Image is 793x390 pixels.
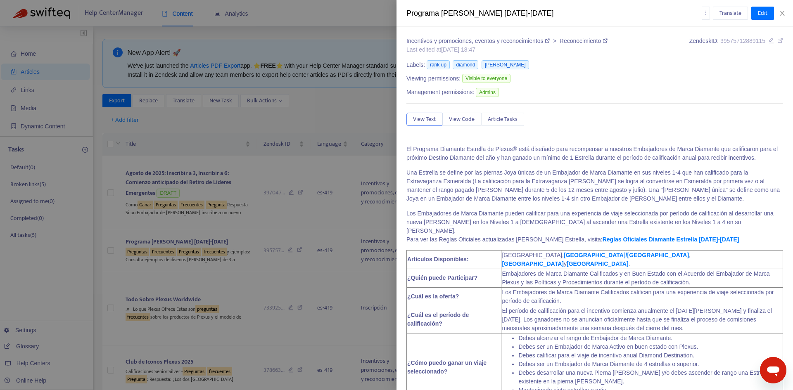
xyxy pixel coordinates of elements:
span: 39575712889115 [720,38,765,44]
strong: ¿Cómo puedo ganar un viaje seleccionado? [407,359,487,375]
p: Una Estrella se define por las piernas Joya únicas de un Embajador de Marca Diamante en sus nivel... [406,168,783,203]
li: Debes ser un Embajador de Marca Activo en buen estado con Plexus. [518,343,782,351]
button: Edit [751,7,774,20]
span: Article Tasks [488,115,518,124]
strong: ¿Cuál es el período de calificación? [407,312,469,327]
button: Translate [713,7,748,20]
li: Debes desarrollar una nueva Pierna [PERSON_NAME] y/o debes ascender de rango una Estrella existen... [518,369,782,386]
div: Programa [PERSON_NAME] [DATE]-[DATE] [406,8,702,19]
td: Embajadores de Marca Diamante Calificados y en Buen Estado con el Acuerdo del Embajador de Marca ... [501,269,783,287]
span: Translate [719,9,741,18]
a: [GEOGRAPHIC_DATA]/[GEOGRAPHIC_DATA] [564,252,689,258]
span: Viewing permissions: [406,74,461,83]
td: El período de calificación para el incentivo comienza anualmente el [DATE][PERSON_NAME] y finaliz... [501,306,783,333]
span: View Text [413,115,436,124]
div: Last edited at [DATE] 18:47 [406,45,608,54]
div: Zendesk ID: [689,37,783,54]
span: rank up [427,60,450,69]
span: Edit [758,9,767,18]
a: [GEOGRAPHIC_DATA] [502,260,564,267]
a: [GEOGRAPHIC_DATA] [567,260,629,267]
span: diamond [453,60,478,69]
iframe: Button to launch messaging window [760,357,786,383]
span: Management permissions: [406,88,474,97]
td: [GEOGRAPHIC_DATA], , y . [501,250,783,269]
strong: ¿Cuál es la oferta? [407,293,459,300]
p: Los Embajadores de Marca Diamante pueden calificar para una experiencia de viaje seleccionada por... [406,209,783,244]
div: > [406,37,608,45]
a: Reglas Oficiales Diamante Estrella [DATE]-[DATE] [603,236,739,243]
td: Los Embajadores de Marca Diamante Calificados califican para una experiencia de viaje seleccionad... [501,287,783,306]
button: more [702,7,710,20]
span: Visible to everyone [462,74,510,83]
span: [PERSON_NAME] [482,60,529,69]
button: Article Tasks [481,113,524,126]
strong: Artículos Disponibles: [407,256,469,262]
span: Labels: [406,61,425,69]
li: Debes alcanzar el rango de Embajador de Marca Diamante. [518,334,782,343]
strong: ¿Quién puede Participar? [407,274,477,281]
li: Debes calificar para el viaje de incentivo anual Diamond Destination. [518,351,782,360]
button: View Code [442,113,481,126]
span: more [703,10,709,16]
span: close [779,10,786,17]
button: View Text [406,113,442,126]
p: El Programa Diamante Estrella de Plexus® está diseñado para recompensar a nuestros Embajadores de... [406,145,783,162]
button: Close [776,9,788,17]
span: Admins [476,88,499,97]
a: Reconocimiento [560,38,608,44]
span: View Code [449,115,475,124]
li: Debes ser un Embajador de Marca Diamante de 4 estrellas o superior. [518,360,782,369]
a: Incentivos y promociones, eventos y reconocimientos [406,38,551,44]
